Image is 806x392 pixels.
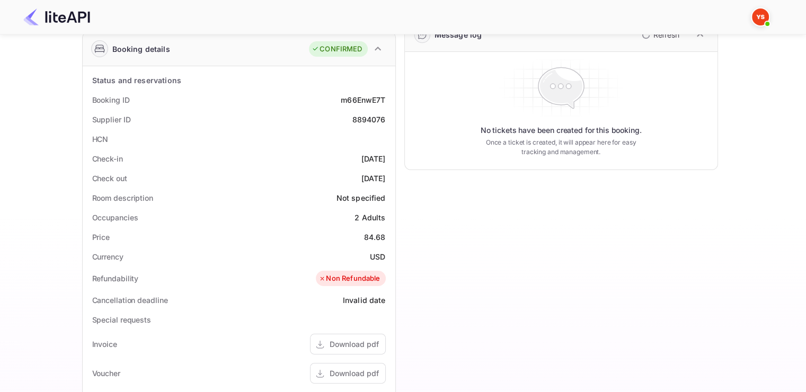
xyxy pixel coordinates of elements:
[92,338,117,350] div: Invoice
[336,192,386,203] div: Not specified
[92,295,168,306] div: Cancellation deadline
[92,75,181,86] div: Status and reservations
[23,8,90,25] img: LiteAPI Logo
[361,153,386,164] div: [DATE]
[312,44,362,55] div: CONFIRMED
[343,295,386,306] div: Invalid date
[355,212,385,223] div: 2 Adults
[92,231,110,243] div: Price
[92,273,139,284] div: Refundability
[481,125,642,136] p: No tickets have been created for this booking.
[92,173,127,184] div: Check out
[370,251,385,262] div: USD
[92,368,120,379] div: Voucher
[92,133,109,145] div: HCN
[330,368,379,379] div: Download pdf
[92,212,138,223] div: Occupancies
[92,192,153,203] div: Room description
[92,94,130,105] div: Booking ID
[112,43,170,55] div: Booking details
[92,153,123,164] div: Check-in
[635,26,684,43] button: Refresh
[752,8,769,25] img: Yandex Support
[92,314,151,325] div: Special requests
[92,114,131,125] div: Supplier ID
[435,29,482,40] div: Message log
[653,29,679,40] p: Refresh
[92,251,123,262] div: Currency
[341,94,385,105] div: m66EnwE7T
[330,338,379,350] div: Download pdf
[477,138,645,157] p: Once a ticket is created, it will appear here for easy tracking and management.
[364,231,386,243] div: 84.68
[352,114,385,125] div: 8894076
[318,273,380,284] div: Non Refundable
[361,173,386,184] div: [DATE]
